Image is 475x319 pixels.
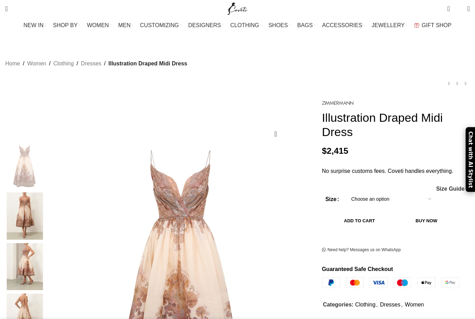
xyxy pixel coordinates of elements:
p: No surprise customs fees. Coveti handles everything. [322,167,470,176]
h1: Illustration Draped Midi Dress [322,111,470,139]
label: Size [325,195,339,204]
span: WOMEN [87,22,109,29]
span: DESIGNERS [188,22,221,29]
span: Illustration Draped Midi Dress [108,59,187,68]
a: BAGS [297,18,315,32]
a: CUSTOMIZING [140,18,182,32]
a: Women [405,302,424,308]
a: DESIGNERS [188,18,223,32]
a: 0 [444,2,453,16]
div: Main navigation [2,18,473,32]
span: 0 [457,7,462,12]
span: JEWELLERY [372,22,405,29]
a: Women [27,59,46,68]
a: Dresses [81,59,102,68]
a: Size Guide [436,186,465,192]
img: Zimmermann dresses [3,192,46,240]
a: CLOTHING [230,18,261,32]
span: $ [322,146,327,155]
a: JEWELLERY [372,18,407,32]
a: Site logo [226,5,249,11]
img: GiftBag [414,23,419,27]
span: , [376,300,378,309]
span: SHOES [268,22,288,29]
span: ACCESSORIES [322,22,362,29]
span: 0 [448,3,453,9]
span: , [401,300,402,309]
span: GIFT SHOP [422,22,452,29]
a: Need help? Messages us on WhatsApp [322,247,401,253]
a: Search [2,2,11,16]
a: Dresses [380,302,401,308]
div: My Wishlist [455,2,462,16]
span: BAGS [297,22,313,29]
span: Size Guide [436,186,465,192]
span: NEW IN [24,22,44,29]
span: SHOP BY [53,22,78,29]
a: WOMEN [87,18,111,32]
button: Add to cart [325,213,394,228]
span: CLOTHING [230,22,259,29]
a: Clothing [355,302,376,308]
span: MEN [118,22,131,29]
a: NEW IN [24,18,46,32]
button: Buy now [397,213,456,228]
a: GIFT SHOP [414,18,452,32]
span: CUSTOMIZING [140,22,179,29]
a: Previous product [445,79,453,88]
img: Zimmermann [322,101,353,105]
a: MEN [118,18,133,32]
a: Next product [461,79,470,88]
a: SHOES [268,18,290,32]
a: ACCESSORIES [322,18,365,32]
span: Categories: [323,302,354,308]
strong: Guaranteed Safe Checkout [322,266,393,272]
bdi: 2,415 [322,146,348,155]
a: SHOP BY [53,18,80,32]
nav: Breadcrumb [5,59,187,68]
img: guaranteed-safe-checkout-bordered.j [322,277,459,288]
img: Zimmermann dress [3,243,46,290]
img: Zimmermann dress [3,142,46,189]
a: Clothing [53,59,74,68]
a: Home [5,59,20,68]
